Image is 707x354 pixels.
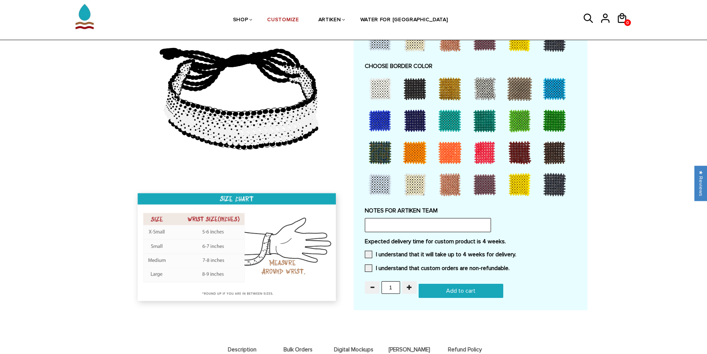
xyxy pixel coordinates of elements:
[272,347,324,353] span: Bulk Orders
[365,238,576,245] label: Expected delivery time for custom product is 4 weeks.
[365,25,398,55] div: Baby Blue
[539,105,573,135] div: Kenya Green
[267,1,299,39] a: CUSTOMIZE
[539,25,573,55] div: Steel
[360,1,448,39] a: WATER FOR [GEOGRAPHIC_DATA]
[469,169,503,199] div: Purple Rain
[131,187,344,311] img: size_chart_new.png
[624,19,631,26] a: 0
[435,74,468,103] div: Gold
[365,62,576,70] label: CHOOSE BORDER COLOR
[469,137,503,167] div: Red
[419,284,503,298] input: Add to cart
[435,105,468,135] div: Turquoise
[469,105,503,135] div: Teal
[435,169,468,199] div: Rose Gold
[400,105,433,135] div: Dark Blue
[469,25,503,55] div: Purple Rain
[365,74,398,103] div: White
[328,347,380,353] span: Digital Mockups
[383,347,435,353] span: [PERSON_NAME]
[400,25,433,55] div: Cream
[216,347,268,353] span: Description
[365,137,398,167] div: Peacock
[365,105,398,135] div: Bush Blue
[539,169,573,199] div: Steel
[365,169,398,199] div: Baby Blue
[469,74,503,103] div: Silver
[504,169,538,199] div: Yellow
[439,347,491,353] span: Refund Policy
[400,74,433,103] div: Black
[504,137,538,167] div: Maroon
[400,169,433,199] div: Cream
[694,166,707,201] div: Click to open Judge.me floating reviews tab
[365,207,576,214] label: NOTES FOR ARTIKEN TEAM
[504,74,538,103] div: Grey
[318,1,341,39] a: ARTIKEN
[233,1,248,39] a: SHOP
[400,137,433,167] div: Light Orange
[365,251,516,258] label: I understand that it will take up to 4 weeks for delivery.
[539,137,573,167] div: Brown
[365,264,510,272] label: I understand that custom orders are non-refundable.
[504,105,538,135] div: Light Green
[504,25,538,55] div: Yellow
[539,74,573,103] div: Sky Blue
[435,137,468,167] div: Orange
[435,25,468,55] div: Rose Gold
[624,18,631,27] span: 0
